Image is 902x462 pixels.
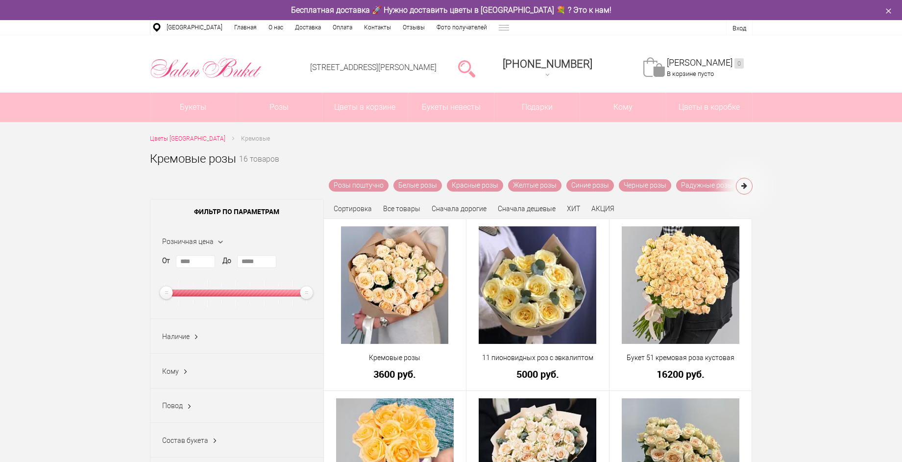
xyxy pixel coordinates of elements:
a: Цветы [GEOGRAPHIC_DATA] [150,134,225,144]
div: Бесплатная доставка 🚀 Нужно доставить цветы в [GEOGRAPHIC_DATA] 💐 ? Это к нам! [143,5,760,15]
a: Сначала дорогие [432,205,487,213]
span: [PHONE_NUMBER] [503,58,592,70]
a: Доставка [289,20,327,35]
img: Букет 51 кремовая роза кустовая [622,226,739,344]
a: Отзывы [397,20,431,35]
a: Кремовые розы [330,353,460,363]
h1: Кремовые розы [150,150,236,168]
a: Сначала дешевые [498,205,556,213]
span: Кремовые [241,135,270,142]
span: Розничная цена [162,238,214,245]
a: Контакты [358,20,397,35]
a: [PHONE_NUMBER] [497,54,598,82]
img: Цветы Нижний Новгород [150,55,262,81]
span: В корзине пусто [667,70,714,77]
a: [STREET_ADDRESS][PERSON_NAME] [310,63,437,72]
a: [GEOGRAPHIC_DATA] [161,20,228,35]
a: Розы [236,93,322,122]
ins: 0 [734,58,744,69]
img: Кремовые розы [341,226,448,344]
a: Оплата [327,20,358,35]
a: ХИТ [567,205,580,213]
a: 5000 руб. [473,369,603,379]
label: До [222,256,231,266]
a: Букеты невесты [408,93,494,122]
a: Все товары [383,205,420,213]
span: Цветы [GEOGRAPHIC_DATA] [150,135,225,142]
a: 16200 руб. [616,369,746,379]
a: О нас [263,20,289,35]
span: Наличие [162,333,190,340]
a: 3600 руб. [330,369,460,379]
a: 11 пионовидных роз с эвкалиптом [473,353,603,363]
span: Повод [162,402,183,410]
a: Синие розы [566,179,614,192]
span: Кому [162,367,179,375]
span: Сортировка [334,205,372,213]
label: От [162,256,170,266]
span: Фильтр по параметрам [150,199,323,224]
a: Букеты [150,93,236,122]
a: Букет 51 кремовая роза кустовая [616,353,746,363]
a: Цветы в корзине [322,93,408,122]
a: Главная [228,20,263,35]
a: Подарки [494,93,580,122]
a: Фото получателей [431,20,493,35]
img: 11 пионовидных роз с эвкалиптом [479,226,596,344]
a: Красные розы [447,179,503,192]
a: Радужные розы [676,179,738,192]
span: Состав букета [162,437,208,444]
a: Желтые розы [508,179,561,192]
a: Черные розы [619,179,671,192]
a: Вход [732,24,746,32]
small: 16 товаров [239,156,279,179]
span: Кому [580,93,666,122]
a: АКЦИЯ [591,205,614,213]
a: Белые розы [393,179,442,192]
a: [PERSON_NAME] [667,57,744,69]
a: Розы поштучно [329,179,389,192]
a: Цветы в коробке [666,93,752,122]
